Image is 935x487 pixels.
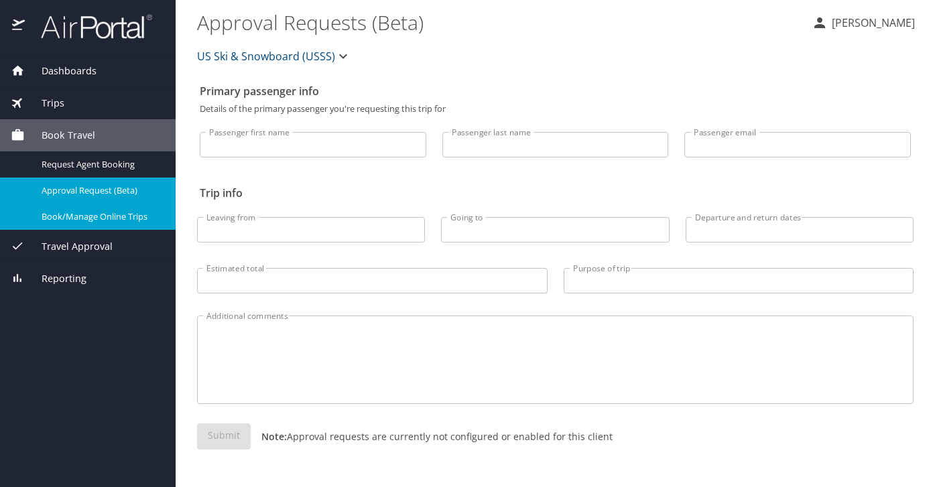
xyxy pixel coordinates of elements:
[200,105,911,113] p: Details of the primary passenger you're requesting this trip for
[42,184,160,197] span: Approval Request (Beta)
[192,43,357,70] button: US Ski & Snowboard (USSS)
[42,210,160,223] span: Book/Manage Online Trips
[251,429,613,443] p: Approval requests are currently not configured or enabled for this client
[26,13,152,40] img: airportal-logo.png
[25,271,86,286] span: Reporting
[42,158,160,171] span: Request Agent Booking
[197,1,801,43] h1: Approval Requests (Beta)
[25,64,97,78] span: Dashboards
[12,13,26,40] img: icon-airportal.png
[200,182,911,204] h2: Trip info
[25,96,64,111] span: Trips
[806,11,920,35] button: [PERSON_NAME]
[828,15,915,31] p: [PERSON_NAME]
[25,128,95,143] span: Book Travel
[197,47,335,66] span: US Ski & Snowboard (USSS)
[200,80,911,102] h2: Primary passenger info
[25,239,113,254] span: Travel Approval
[261,430,287,443] strong: Note:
